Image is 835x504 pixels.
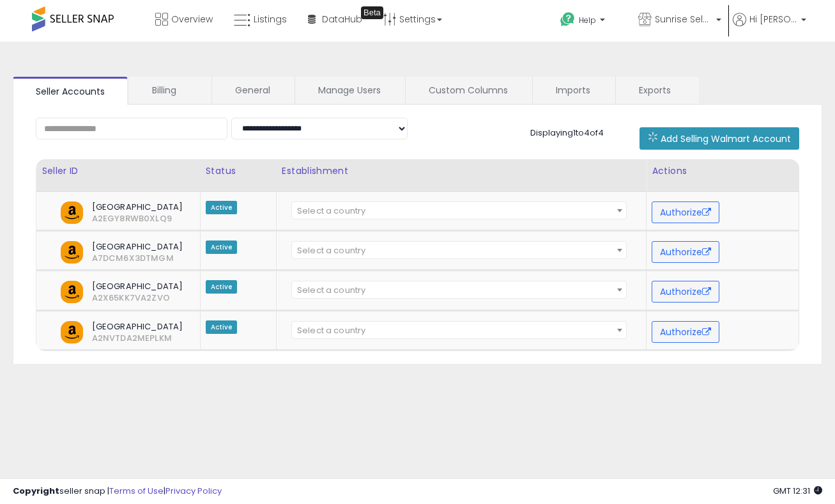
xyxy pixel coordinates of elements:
[640,127,799,150] button: Add Selling Walmart Account
[82,321,171,333] span: [GEOGRAPHIC_DATA]
[297,284,365,296] span: Select a country
[652,164,793,178] div: Actions
[282,164,641,178] div: Establishment
[297,244,365,256] span: Select a country
[206,240,238,254] span: Active
[13,485,59,497] strong: Copyright
[165,485,222,497] a: Privacy Policy
[773,485,822,497] span: 2025-09-16 12:31 GMT
[212,77,293,104] a: General
[254,13,287,26] span: Listings
[82,292,102,304] span: A2X65KK7VA2ZVO
[560,12,576,28] i: Get Help
[82,213,102,224] span: A2EGY8RWB0XLQ9
[616,77,698,104] a: Exports
[42,164,195,178] div: Seller ID
[652,241,719,263] button: Authorize
[206,201,238,214] span: Active
[61,281,83,303] img: amazon.png
[171,13,213,26] span: Overview
[82,281,171,292] span: [GEOGRAPHIC_DATA]
[652,321,719,343] button: Authorize
[749,13,797,26] span: Hi [PERSON_NAME]
[13,485,222,498] div: seller snap | |
[297,324,365,336] span: Select a country
[550,2,627,42] a: Help
[530,127,604,139] span: Displaying 1 to 4 of 4
[406,77,531,104] a: Custom Columns
[322,13,362,26] span: DataHub
[361,6,383,19] div: Tooltip anchor
[295,77,404,104] a: Manage Users
[109,485,164,497] a: Terms of Use
[655,13,712,26] span: Sunrise Selections
[61,321,83,343] img: amazon.png
[533,77,614,104] a: Imports
[652,281,719,303] button: Authorize
[206,280,238,294] span: Active
[61,241,83,264] img: amazon.png
[206,164,271,178] div: Status
[129,77,210,104] a: Billing
[82,201,171,213] span: [GEOGRAPHIC_DATA]
[652,201,719,223] button: Authorize
[579,15,596,26] span: Help
[206,320,238,334] span: Active
[297,205,365,217] span: Select a country
[733,13,806,42] a: Hi [PERSON_NAME]
[13,77,128,105] a: Seller Accounts
[661,132,791,145] span: Add Selling Walmart Account
[82,333,102,344] span: A2NVTDA2MEPLKM
[82,253,102,264] span: A7DCM6X3DTMGM
[61,201,83,224] img: amazon.png
[82,241,171,253] span: [GEOGRAPHIC_DATA]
